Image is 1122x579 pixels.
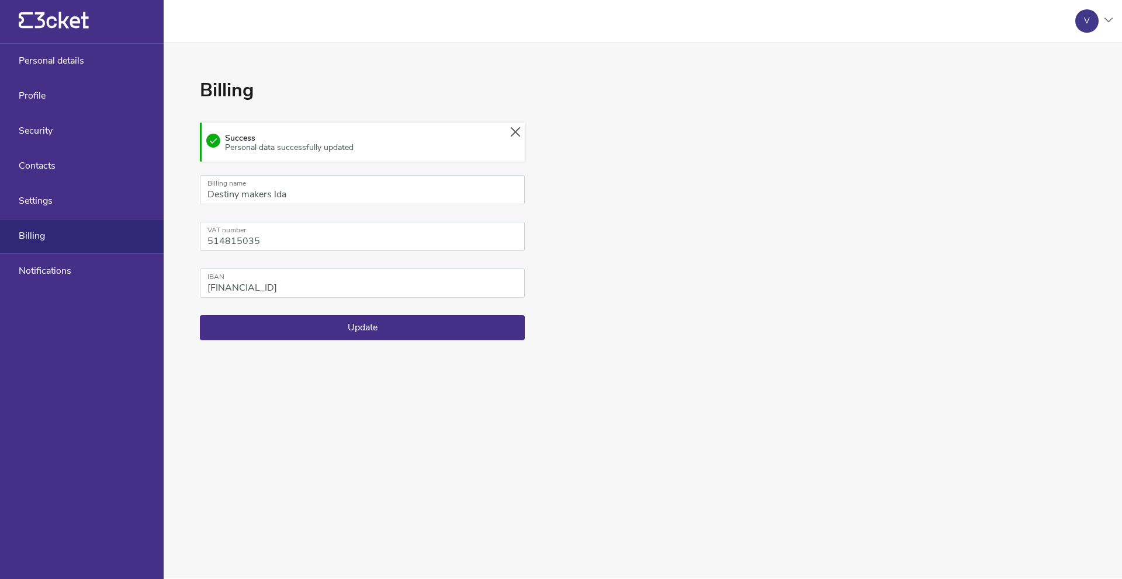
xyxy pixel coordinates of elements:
[200,222,525,251] input: VAT number
[225,143,354,152] div: Personal data successfully updated
[19,231,45,241] span: Billing
[19,12,33,29] g: {' '}
[19,125,53,136] span: Security
[19,55,84,66] span: Personal details
[200,315,525,340] button: Update
[200,175,525,204] input: Billing name
[1084,16,1090,26] div: V
[19,23,89,32] a: {' '}
[19,161,56,171] span: Contacts
[19,196,53,206] span: Settings
[19,266,71,276] span: Notifications
[200,268,525,298] input: IBAN
[220,134,354,152] div: Success
[200,78,525,103] h1: Billing
[19,90,46,101] span: Profile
